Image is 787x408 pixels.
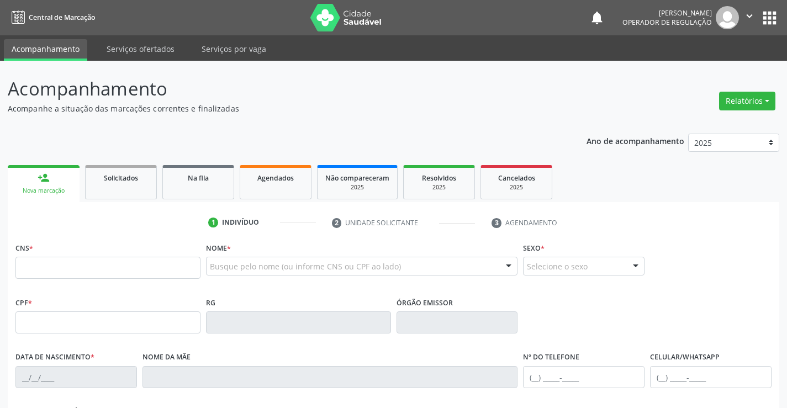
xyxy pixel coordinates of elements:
label: Nº do Telefone [523,349,579,366]
input: (__) _____-_____ [523,366,645,388]
div: [PERSON_NAME] [622,8,712,18]
p: Acompanhamento [8,75,548,103]
label: CPF [15,294,32,311]
div: person_add [38,172,50,184]
span: Solicitados [104,173,138,183]
button: apps [760,8,779,28]
span: Não compareceram [325,173,389,183]
span: Resolvidos [422,173,456,183]
i:  [743,10,756,22]
label: RG [206,294,215,311]
a: Acompanhamento [4,39,87,61]
span: Agendados [257,173,294,183]
label: Nome [206,240,231,257]
button: notifications [589,10,605,25]
input: __/__/____ [15,366,137,388]
div: 2025 [325,183,389,192]
label: Sexo [523,240,545,257]
a: Central de Marcação [8,8,95,27]
div: Indivíduo [222,218,259,227]
label: Data de nascimento [15,349,94,366]
div: 2025 [411,183,467,192]
label: Celular/WhatsApp [650,349,720,366]
span: Busque pelo nome (ou informe CNS ou CPF ao lado) [210,261,401,272]
span: Selecione o sexo [527,261,588,272]
label: Nome da mãe [142,349,191,366]
label: CNS [15,240,33,257]
p: Acompanhe a situação das marcações correntes e finalizadas [8,103,548,114]
button: Relatórios [719,92,775,110]
p: Ano de acompanhamento [587,134,684,147]
span: Na fila [188,173,209,183]
div: 1 [208,218,218,227]
span: Cancelados [498,173,535,183]
a: Serviços por vaga [194,39,274,59]
label: Órgão emissor [397,294,453,311]
img: img [716,6,739,29]
span: Central de Marcação [29,13,95,22]
a: Serviços ofertados [99,39,182,59]
div: Nova marcação [15,187,72,195]
button:  [739,6,760,29]
div: 2025 [489,183,544,192]
input: (__) _____-_____ [650,366,772,388]
span: Operador de regulação [622,18,712,27]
